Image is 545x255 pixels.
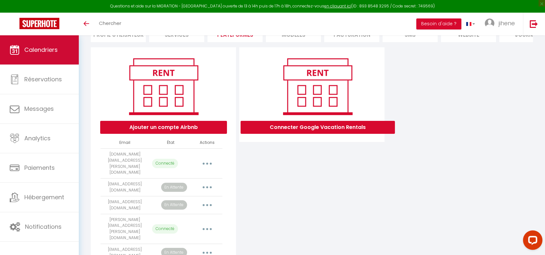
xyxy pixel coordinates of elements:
p: Connecté [152,224,178,234]
p: En Attente [161,200,187,210]
span: Paiements [24,164,55,172]
p: Connecté [152,159,178,168]
td: [DOMAIN_NAME][EMAIL_ADDRESS][PERSON_NAME][DOMAIN_NAME] [101,148,149,178]
img: rent.png [122,55,205,118]
img: ... [485,18,494,28]
span: Calendriers [24,46,58,54]
span: Messages [24,105,54,113]
img: logout [530,20,538,28]
p: En Attente [161,183,187,192]
th: Email [101,137,149,148]
td: [PERSON_NAME][EMAIL_ADDRESS][PERSON_NAME][DOMAIN_NAME] [101,214,149,244]
span: Hébergement [24,193,64,201]
img: rent.png [276,55,359,118]
span: Chercher [99,20,121,27]
span: Notifications [25,223,62,231]
button: Connecter Google Vacation Rentals [241,121,395,134]
span: jihene [499,19,515,27]
span: Analytics [24,134,51,142]
th: Actions [192,137,222,148]
th: État [149,137,192,148]
td: [EMAIL_ADDRESS][DOMAIN_NAME] [101,196,149,214]
button: Ajouter un compte Airbnb [100,121,227,134]
td: [EMAIL_ADDRESS][DOMAIN_NAME] [101,179,149,196]
iframe: LiveChat chat widget [518,228,545,255]
img: Super Booking [19,18,59,29]
a: ... jihene [480,13,523,35]
a: Chercher [94,13,126,35]
a: en cliquant ici [324,3,351,9]
span: Réservations [24,75,62,83]
button: Besoin d'aide ? [416,18,461,29]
